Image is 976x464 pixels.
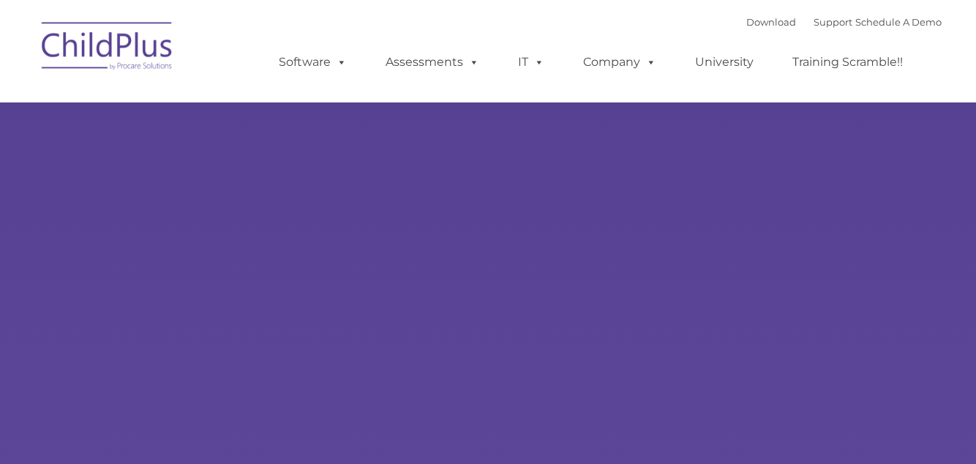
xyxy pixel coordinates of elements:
a: Schedule A Demo [855,16,942,28]
a: Training Scramble!! [778,48,917,77]
a: Company [568,48,671,77]
a: Software [264,48,361,77]
a: IT [503,48,559,77]
a: Assessments [371,48,494,77]
a: Support [814,16,852,28]
font: | [746,16,942,28]
a: University [680,48,768,77]
a: Download [746,16,796,28]
img: ChildPlus by Procare Solutions [34,12,181,85]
